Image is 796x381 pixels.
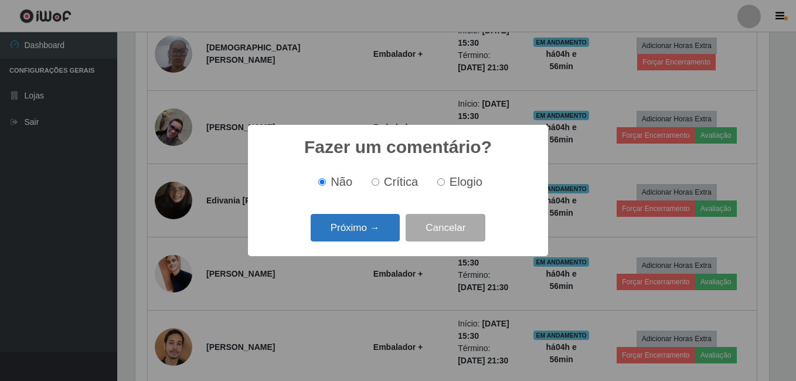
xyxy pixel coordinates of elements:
[304,137,492,158] h2: Fazer um comentário?
[450,175,482,188] span: Elogio
[384,175,419,188] span: Crítica
[331,175,352,188] span: Não
[406,214,485,241] button: Cancelar
[318,178,326,186] input: Não
[311,214,400,241] button: Próximo →
[372,178,379,186] input: Crítica
[437,178,445,186] input: Elogio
